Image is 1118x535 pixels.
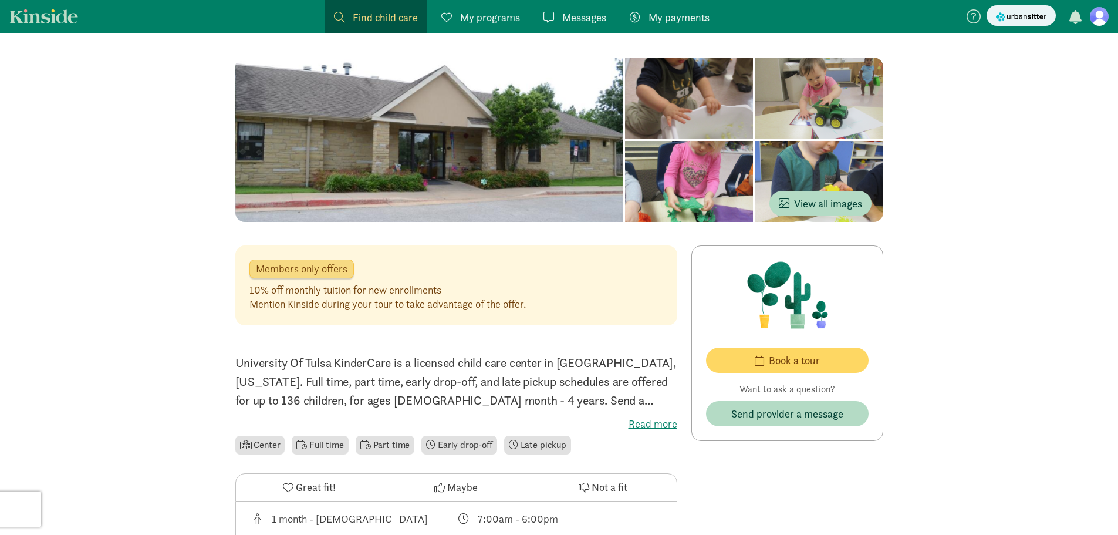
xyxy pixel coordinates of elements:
[421,436,497,455] li: Early drop-off
[648,9,710,25] span: My payments
[272,511,428,527] div: 1 month - [DEMOGRAPHIC_DATA]
[456,511,663,527] div: Class schedule
[478,511,558,527] div: 7:00am - 6:00pm
[706,401,869,426] button: Send provider a message
[296,479,336,495] span: Great fit!
[529,474,676,501] button: Not a fit
[996,11,1046,23] img: urbansitter_logo_small.svg
[249,283,526,297] div: 10% off monthly tuition for new enrollments
[235,436,285,455] li: Center
[236,474,383,501] button: Great fit!
[504,436,571,455] li: Late pickup
[250,511,457,527] div: Age range for children that this provider cares for
[235,354,677,410] p: University Of Tulsa KinderCare is a licensed child care center in [GEOGRAPHIC_DATA], [US_STATE]. ...
[447,479,478,495] span: Maybe
[592,479,627,495] span: Not a fit
[769,352,820,368] span: Book a tour
[235,417,677,431] label: Read more
[292,436,348,455] li: Full time
[9,9,78,23] a: Kinside
[769,191,872,216] button: View all images
[383,474,529,501] button: Maybe
[353,9,418,25] span: Find child care
[731,406,843,422] span: Send provider a message
[460,9,520,25] span: My programs
[706,382,869,396] p: Want to ask a question?
[356,436,414,455] li: Part time
[779,196,862,211] span: View all images
[706,348,869,373] button: Book a tour
[256,264,347,274] span: Members only offers
[562,9,606,25] span: Messages
[249,297,526,311] div: Mention Kinside during your tour to take advantage of the offer.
